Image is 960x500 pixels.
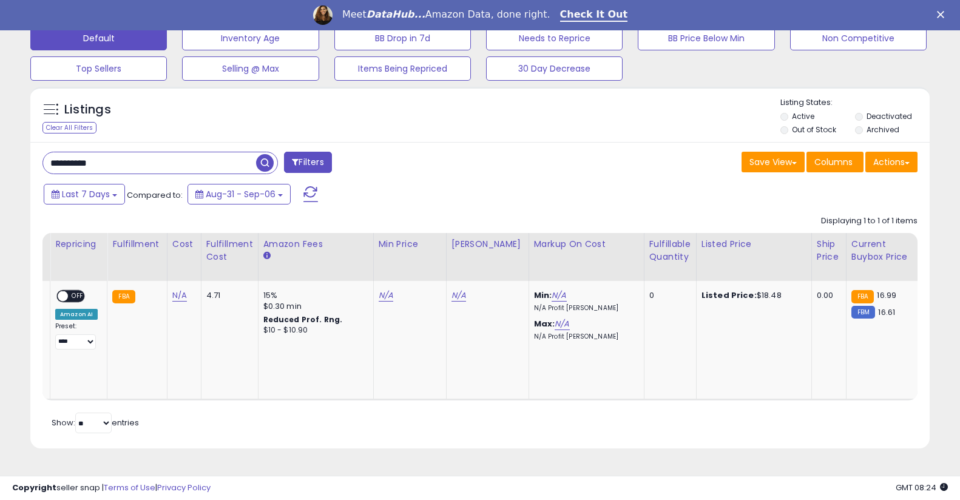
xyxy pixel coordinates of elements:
a: Check It Out [560,8,628,22]
span: 16.61 [878,306,895,318]
span: 16.99 [877,289,896,301]
span: OFF [68,291,87,302]
div: Meet Amazon Data, done right. [342,8,550,21]
div: Listed Price [701,238,806,251]
div: Fulfillment [112,238,161,251]
button: Selling @ Max [182,56,319,81]
button: Filters [284,152,331,173]
b: Min: [534,289,552,301]
a: N/A [552,289,566,302]
button: Aug-31 - Sep-06 [188,184,291,204]
a: N/A [451,289,466,302]
span: Compared to: [127,189,183,201]
a: N/A [172,289,187,302]
div: $0.30 min [263,301,364,312]
div: [PERSON_NAME] [451,238,524,251]
small: FBA [112,290,135,303]
div: $18.48 [701,290,802,301]
label: Deactivated [867,111,912,121]
div: Amazon AI [55,309,98,320]
div: Fulfillable Quantity [649,238,691,263]
button: Non Competitive [790,26,927,50]
div: 15% [263,290,364,301]
label: Out of Stock [792,124,836,135]
div: Markup on Cost [534,238,639,251]
a: N/A [379,289,393,302]
a: Terms of Use [104,482,155,493]
small: Amazon Fees. [263,251,271,262]
a: Privacy Policy [157,482,211,493]
div: Cost [172,238,196,251]
button: BB Drop in 7d [334,26,471,50]
span: Aug-31 - Sep-06 [206,188,275,200]
div: 4.71 [206,290,249,301]
button: Columns [806,152,864,172]
div: Min Price [379,238,441,251]
label: Archived [867,124,899,135]
p: N/A Profit [PERSON_NAME] [534,304,635,312]
p: Listing States: [780,97,930,109]
button: Actions [865,152,918,172]
small: FBA [851,290,874,303]
a: N/A [555,318,569,330]
div: Close [937,11,949,18]
i: DataHub... [367,8,425,20]
button: Save View [742,152,805,172]
div: 0 [649,290,687,301]
div: $10 - $10.90 [263,325,364,336]
img: Profile image for Georgie [313,5,333,25]
p: N/A Profit [PERSON_NAME] [534,333,635,341]
div: Clear All Filters [42,122,96,133]
button: Default [30,26,167,50]
button: Last 7 Days [44,184,125,204]
div: Repricing [55,238,102,251]
button: BB Price Below Min [638,26,774,50]
h5: Listings [64,101,111,118]
small: FBM [851,306,875,319]
div: Ship Price [817,238,841,263]
div: 0.00 [817,290,837,301]
span: Columns [814,156,853,168]
th: The percentage added to the cost of goods (COGS) that forms the calculator for Min & Max prices. [529,233,644,281]
span: Show: entries [52,417,139,428]
label: Active [792,111,814,121]
button: Inventory Age [182,26,319,50]
span: Last 7 Days [62,188,110,200]
span: 2025-09-15 08:24 GMT [896,482,948,493]
button: 30 Day Decrease [486,56,623,81]
b: Reduced Prof. Rng. [263,314,343,325]
button: Items Being Repriced [334,56,471,81]
div: Amazon Fees [263,238,368,251]
div: Displaying 1 to 1 of 1 items [821,215,918,227]
strong: Copyright [12,482,56,493]
div: Current Buybox Price [851,238,914,263]
div: Fulfillment Cost [206,238,253,263]
button: Needs to Reprice [486,26,623,50]
b: Max: [534,318,555,329]
button: Top Sellers [30,56,167,81]
div: seller snap | | [12,482,211,494]
b: Listed Price: [701,289,757,301]
div: Preset: [55,322,98,350]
